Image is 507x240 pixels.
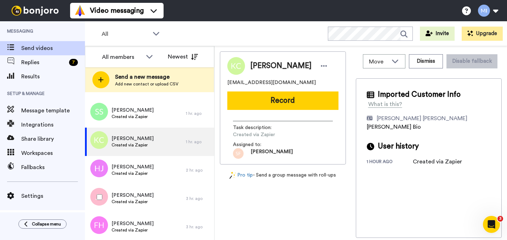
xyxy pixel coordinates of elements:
[186,224,211,230] div: 3 hr. ago
[90,103,108,121] img: ss.png
[367,159,413,166] div: 1 hour ago
[112,107,154,114] span: [PERSON_NAME]
[21,106,85,115] span: Message template
[227,79,316,86] span: [EMAIL_ADDRESS][DOMAIN_NAME]
[229,172,236,179] img: magic-wand.svg
[368,100,402,108] div: What is this?
[112,135,154,142] span: [PERSON_NAME]
[112,192,154,199] span: [PERSON_NAME]
[409,54,443,68] button: Dismiss
[497,216,503,222] span: 3
[163,50,203,64] button: Newest
[69,59,78,66] div: 7
[21,121,85,129] span: Integrations
[90,6,144,16] span: Video messaging
[112,163,154,171] span: [PERSON_NAME]
[378,141,419,152] span: User history
[74,5,86,16] img: vm-color.svg
[102,53,142,61] div: All members
[420,27,455,41] button: Invite
[21,149,85,157] span: Workspaces
[462,27,503,41] button: Upgrade
[90,216,108,234] img: fh.png
[233,124,283,131] span: Task description :
[32,221,61,227] span: Collapse menu
[21,72,85,81] span: Results
[21,163,85,172] span: Fallbacks
[90,131,108,149] img: kc.png
[483,216,500,233] iframe: Intercom live chat
[112,142,154,148] span: Created via Zapier
[186,167,211,173] div: 2 hr. ago
[186,139,211,145] div: 1 hr. ago
[377,114,467,123] div: [PERSON_NAME] [PERSON_NAME]
[21,58,66,67] span: Replies
[229,172,253,179] a: Pro tip
[21,192,85,200] span: Settings
[112,199,154,205] span: Created via Zapier
[21,44,85,52] span: Send videos
[112,227,154,233] span: Created via Zapier
[227,57,245,75] img: Image of Karen Clements
[233,141,283,148] span: Assigned to:
[369,57,388,66] span: Move
[90,160,108,177] img: hj.png
[250,61,312,71] span: [PERSON_NAME]
[233,148,244,159] img: sf.png
[115,73,178,81] span: Send a new message
[413,157,462,166] div: Created via Zapier
[186,111,211,116] div: 1 hr. ago
[102,30,149,38] span: All
[378,89,461,100] span: Imported Customer Info
[8,6,62,16] img: bj-logo-header-white.svg
[233,131,300,138] span: Created via Zapier
[112,171,154,176] span: Created via Zapier
[112,114,154,119] span: Created via Zapier
[18,219,67,229] button: Collapse menu
[367,124,421,130] span: [PERSON_NAME] Bio
[251,148,293,159] span: [PERSON_NAME]
[446,54,497,68] button: Disable fallback
[115,81,178,87] span: Add new contact or upload CSV
[227,91,338,110] button: Record
[112,220,154,227] span: [PERSON_NAME]
[220,172,346,179] div: - Send a group message with roll-ups
[21,135,85,143] span: Share library
[186,196,211,201] div: 3 hr. ago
